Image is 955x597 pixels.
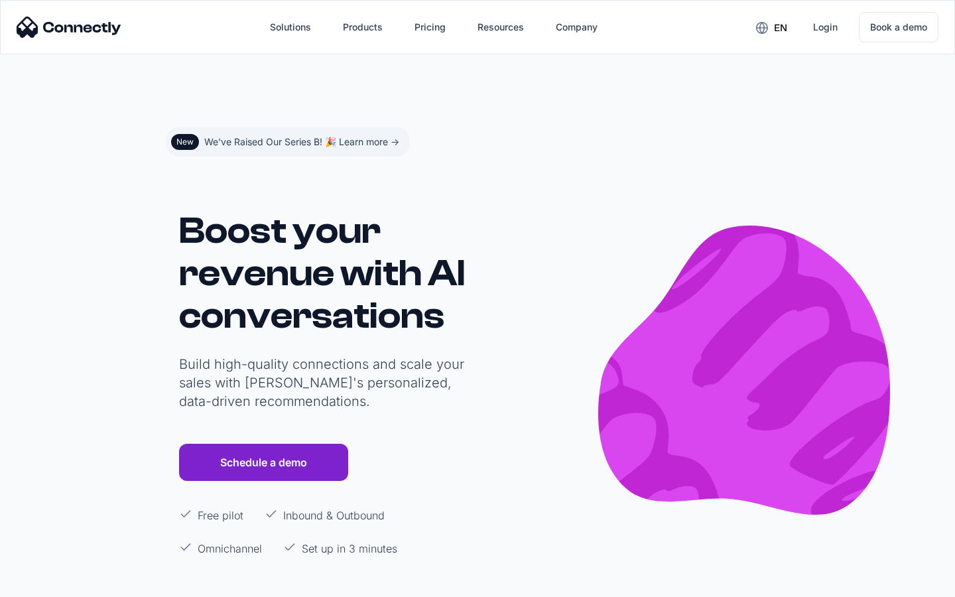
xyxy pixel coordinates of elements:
[302,541,397,557] p: Set up in 3 minutes
[204,133,399,151] div: We've Raised Our Series B! 🎉 Learn more ->
[859,12,938,42] a: Book a demo
[802,11,848,43] a: Login
[477,18,524,36] div: Resources
[198,541,262,557] p: Omnichannel
[179,210,471,337] h1: Boost your revenue with AI conversations
[179,444,348,481] a: Schedule a demo
[166,127,410,157] a: NewWe've Raised Our Series B! 🎉 Learn more ->
[27,574,80,592] ul: Language list
[404,11,456,43] a: Pricing
[270,18,311,36] div: Solutions
[13,572,80,592] aside: Language selected: English
[343,18,383,36] div: Products
[556,18,598,36] div: Company
[17,17,121,38] img: Connectly Logo
[813,18,838,36] div: Login
[774,19,787,37] div: en
[179,355,471,411] p: Build high-quality connections and scale your sales with [PERSON_NAME]'s personalized, data-drive...
[176,137,194,147] div: New
[283,507,385,523] p: Inbound & Outbound
[198,507,243,523] p: Free pilot
[414,18,446,36] div: Pricing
